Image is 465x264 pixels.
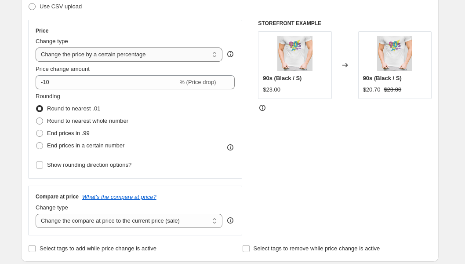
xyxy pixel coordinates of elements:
img: 90s1_7b782a7c-56ce-4f65-b00e-d93d78d9e57e_80x.png [377,36,412,71]
h3: Compare at price [36,193,79,200]
span: Change type [36,204,68,211]
span: % (Price drop) [179,79,216,85]
span: Rounding [36,93,60,99]
span: End prices in a certain number [47,142,124,149]
div: help [226,216,235,225]
span: Round to nearest .01 [47,105,100,112]
span: Select tags to add while price change is active [40,245,156,252]
strike: $23.00 [384,85,401,94]
span: 90s (Black / S) [263,75,302,81]
span: Select tags to remove while price change is active [254,245,380,252]
span: 90s (Black / S) [363,75,402,81]
div: $20.70 [363,85,381,94]
span: Show rounding direction options? [47,161,131,168]
span: Change type [36,38,68,44]
h3: Price [36,27,48,34]
div: help [226,50,235,59]
span: Use CSV upload [40,3,82,10]
img: 90s1_7b782a7c-56ce-4f65-b00e-d93d78d9e57e_80x.png [277,36,312,71]
span: Price change amount [36,66,90,72]
span: Round to nearest whole number [47,117,128,124]
div: $23.00 [263,85,280,94]
input: -15 [36,75,178,89]
button: What's the compare at price? [82,194,156,200]
span: End prices in .99 [47,130,90,136]
h6: STOREFRONT EXAMPLE [258,20,432,27]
